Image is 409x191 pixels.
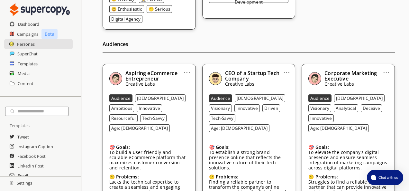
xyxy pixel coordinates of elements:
b: 😑 Serious [149,6,170,12]
button: Decisive [361,104,382,112]
p: To build a user-friendly and scalable eCommerce platform that maximizes customer conversion and r... [109,150,189,170]
img: Close [109,72,122,85]
b: Innovative [310,115,332,121]
p: To elevate the company’s digital presence and ensure seamless integration of marketing campaigns ... [308,150,388,170]
a: LinkedIn Post [17,161,44,171]
div: 😟 [308,174,388,179]
a: ... [283,67,290,72]
a: Email [18,171,28,180]
a: SuperChat [17,49,38,59]
a: Media [18,69,30,78]
b: Problems: [216,174,238,180]
div: 😟 [109,174,189,179]
a: ... [184,67,190,72]
button: [DEMOGRAPHIC_DATA] [235,94,285,102]
button: Innovative [137,104,162,112]
div: 🎯 [308,145,388,150]
button: Visionary [308,104,331,112]
b: Tech-Savvy [211,115,233,121]
button: Digital Agency [109,15,142,23]
p: Creative Labs [225,81,289,87]
b: [DEMOGRAPHIC_DATA] [137,95,184,101]
b: [DEMOGRAPHIC_DATA] [237,95,283,101]
b: Driven [264,105,278,111]
a: Tweet [17,132,29,142]
b: Ambitious [111,105,132,111]
button: Driven [262,104,280,112]
b: Age: [DEMOGRAPHIC_DATA] [211,125,268,131]
button: Innovative [308,114,334,122]
span: Chat with us [376,175,399,180]
b: Goals: [116,144,130,150]
div: 🎯 [209,145,289,150]
div: 🎯 [109,145,189,150]
button: [DEMOGRAPHIC_DATA] [135,94,186,102]
b: Digital Agency [111,16,141,22]
button: [DEMOGRAPHIC_DATA] [334,94,385,102]
b: Audience [310,95,330,101]
b: Corporate Marketing Executive [324,70,377,82]
b: Goals: [216,144,230,150]
p: Beta [41,29,58,39]
b: CEO of a Startup Tech Company [225,70,279,82]
p: To establish a strong brand presence online that reflects the innovative nature of their tech sol... [209,150,289,170]
button: Visionary [209,104,232,112]
b: Visionary [310,105,329,111]
a: Templates [18,59,38,69]
b: Goals: [315,144,329,150]
b: Visionary [211,105,230,111]
b: Analytical [336,105,356,111]
button: Innovative [234,104,260,112]
b: Age: [DEMOGRAPHIC_DATA] [310,125,367,131]
b: Problems: [116,174,139,180]
a: Personas [17,39,35,49]
button: Resourceful [109,114,138,122]
b: Age: [DEMOGRAPHIC_DATA] [111,125,168,131]
a: Dashboard [18,19,39,29]
a: ... [383,67,390,72]
h2: Audiences [103,39,395,53]
h2: Content [18,79,33,88]
a: Facebook Post [17,151,46,161]
button: atlas-launcher [367,170,403,185]
p: Creative Labs [125,81,189,87]
button: Age: [DEMOGRAPHIC_DATA] [209,124,269,132]
button: Ambitious [109,104,134,112]
button: Analytical [334,104,358,112]
button: Audience [109,94,132,102]
button: Tech-Savvy [209,114,235,122]
b: Tech-Savvy [142,115,165,121]
img: Close [10,181,14,185]
b: [DEMOGRAPHIC_DATA] [336,95,383,101]
b: Aspiring eCommerce Entrepreneur [125,70,177,82]
b: 😄 Enthusiastic [111,6,142,12]
b: Decisive [363,105,380,111]
button: Age: [DEMOGRAPHIC_DATA] [109,124,170,132]
img: Close [10,3,70,16]
b: Resourceful [111,115,136,121]
img: Close [209,72,222,85]
button: Tech-Savvy [140,114,167,122]
a: Instagram Caption [17,142,53,151]
p: Creative Labs [324,81,388,87]
button: Age: [DEMOGRAPHIC_DATA] [308,124,369,132]
b: Audience [211,95,230,101]
button: Audience [308,94,332,102]
a: Campaigns [17,29,38,39]
button: Audience [209,94,232,102]
button: 😄 Enthusiastic [109,5,144,13]
img: Close [308,72,321,85]
b: Audience [111,95,131,101]
b: Problems: [315,174,338,180]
